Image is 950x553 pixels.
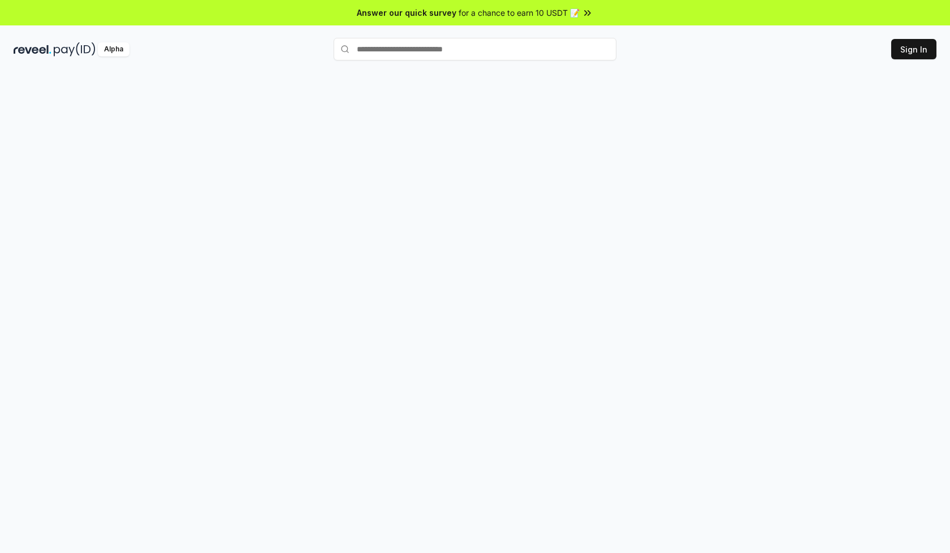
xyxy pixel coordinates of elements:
[357,7,456,19] span: Answer our quick survey
[459,7,580,19] span: for a chance to earn 10 USDT 📝
[14,42,51,56] img: reveel_dark
[54,42,96,56] img: pay_id
[98,42,129,56] div: Alpha
[891,39,936,59] button: Sign In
